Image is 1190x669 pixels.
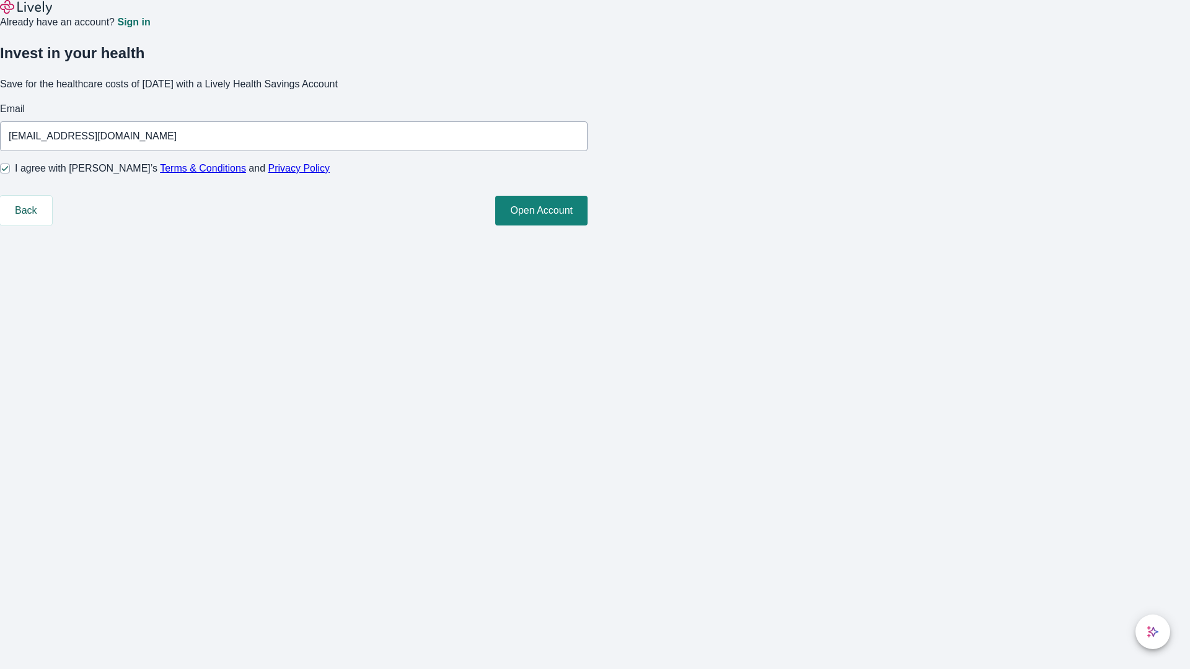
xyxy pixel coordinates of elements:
a: Privacy Policy [268,163,330,173]
a: Terms & Conditions [160,163,246,173]
button: Open Account [495,196,588,225]
span: I agree with [PERSON_NAME]’s and [15,161,330,176]
button: chat [1135,614,1170,649]
a: Sign in [117,17,150,27]
svg: Lively AI Assistant [1147,626,1159,638]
